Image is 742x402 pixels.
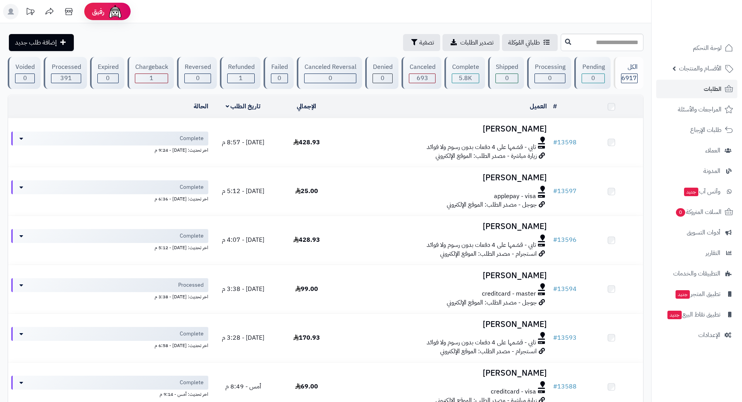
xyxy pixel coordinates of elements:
span: التطبيقات والخدمات [673,268,720,279]
span: # [553,138,557,147]
span: applepay - visa [494,192,536,201]
span: 428.93 [293,235,320,245]
div: اخر تحديث: [DATE] - 6:58 م [11,341,208,349]
span: العملاء [705,145,720,156]
span: طلباتي المُوكلة [508,38,540,47]
div: اخر تحديث: [DATE] - 6:36 م [11,194,208,202]
span: جديد [684,188,698,196]
div: Processed [51,63,81,72]
span: جديد [667,311,682,319]
a: #13596 [553,235,577,245]
img: ai-face.png [107,4,123,19]
span: [DATE] - 5:12 م [222,186,264,196]
span: creditcard - visa [491,387,536,396]
div: 1 [228,74,254,83]
a: Processing 0 [526,57,573,89]
span: تطبيق نقاط البيع [667,309,720,320]
span: Complete [180,183,204,191]
div: Voided [15,63,35,72]
span: creditcard - master [482,289,536,298]
div: 0 [305,74,356,83]
a: Failed 0 [262,57,295,89]
div: 5831 [452,74,479,83]
span: 1 [150,74,153,83]
div: 0 [535,74,565,83]
span: 5.8K [459,74,472,83]
span: المراجعات والأسئلة [678,104,722,115]
img: logo-2.png [689,18,735,34]
span: المدونة [703,166,720,176]
a: التطبيقات والخدمات [656,264,737,283]
a: الطلبات [656,80,737,98]
span: [DATE] - 3:28 م [222,333,264,342]
div: Expired [97,63,119,72]
a: Denied 0 [364,57,400,89]
h3: [PERSON_NAME] [342,369,547,378]
div: Processing [534,63,565,72]
a: وآتس آبجديد [656,182,737,201]
span: 69.00 [295,382,318,391]
a: المدونة [656,162,737,180]
span: انستجرام - مصدر الطلب: الموقع الإلكتروني [440,347,537,356]
a: #13588 [553,382,577,391]
span: الإعدادات [698,330,720,340]
span: لوحة التحكم [693,43,722,53]
span: Complete [180,232,204,240]
a: أدوات التسويق [656,223,737,242]
span: 0 [328,74,332,83]
a: تصدير الطلبات [442,34,500,51]
span: 0 [23,74,27,83]
div: Shipped [495,63,518,72]
span: 0 [277,74,281,83]
a: تطبيق نقاط البيعجديد [656,305,737,324]
h3: [PERSON_NAME] [342,271,547,280]
a: #13593 [553,333,577,342]
a: الحالة [194,102,208,111]
span: [DATE] - 3:38 م [222,284,264,294]
span: تطبيق المتجر [675,289,720,299]
div: اخر تحديث: [DATE] - 5:12 م [11,243,208,251]
a: السلات المتروكة0 [656,203,737,221]
span: Processed [178,281,204,289]
span: التقارير [706,248,720,258]
div: Failed [271,63,288,72]
span: تابي - قسّمها على 4 دفعات بدون رسوم ولا فوائد [427,338,536,347]
div: اخر تحديث: [DATE] - 3:38 م [11,292,208,300]
a: Reversed 0 [175,57,218,89]
span: 0 [106,74,110,83]
span: Complete [180,330,204,338]
span: 0 [505,74,509,83]
a: إضافة طلب جديد [9,34,74,51]
span: رفيق [92,7,104,16]
span: جوجل - مصدر الطلب: الموقع الإلكتروني [447,298,537,307]
a: تحديثات المنصة [20,4,40,21]
h3: [PERSON_NAME] [342,320,547,329]
span: # [553,382,557,391]
span: 0 [591,74,595,83]
span: تصفية [419,38,434,47]
button: تصفية [403,34,440,51]
span: انستجرام - مصدر الطلب: الموقع الإلكتروني [440,249,537,258]
a: تاريخ الطلب [226,102,261,111]
a: Expired 0 [88,57,126,89]
span: أدوات التسويق [687,227,720,238]
span: 391 [60,74,72,83]
div: 0 [98,74,118,83]
a: # [553,102,557,111]
span: تابي - قسّمها على 4 دفعات بدون رسوم ولا فوائد [427,241,536,250]
div: Canceled Reversal [304,63,356,72]
a: Refunded 1 [218,57,262,89]
span: 0 [196,74,200,83]
div: Canceled [409,63,435,72]
div: Refunded [227,63,254,72]
span: 0 [676,208,685,217]
a: Processed 391 [42,57,88,89]
span: [DATE] - 4:07 م [222,235,264,245]
div: 1 [135,74,168,83]
div: اخر تحديث: أمس - 9:14 م [11,390,208,398]
a: Chargeback 1 [126,57,175,89]
div: Pending [582,63,604,72]
span: 170.93 [293,333,320,342]
span: Complete [180,379,204,387]
h3: [PERSON_NAME] [342,125,547,133]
